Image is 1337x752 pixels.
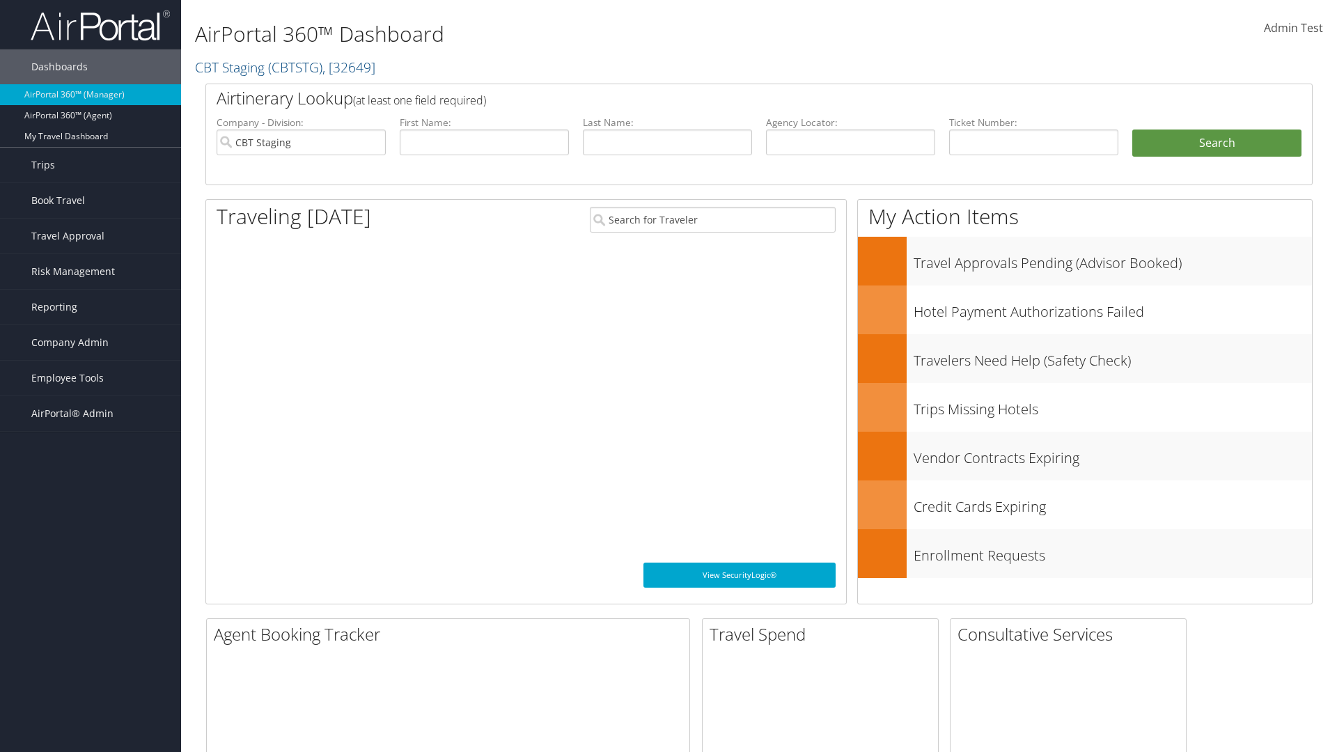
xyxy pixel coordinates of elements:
h3: Hotel Payment Authorizations Failed [914,295,1312,322]
a: CBT Staging [195,58,375,77]
a: Credit Cards Expiring [858,480,1312,529]
img: airportal-logo.png [31,9,170,42]
input: Search for Traveler [590,207,836,233]
span: Admin Test [1264,20,1323,36]
label: Agency Locator: [766,116,935,130]
h3: Trips Missing Hotels [914,393,1312,419]
label: Ticket Number: [949,116,1118,130]
a: Trips Missing Hotels [858,383,1312,432]
span: Trips [31,148,55,182]
h2: Travel Spend [710,622,938,646]
span: Company Admin [31,325,109,360]
span: Book Travel [31,183,85,218]
h1: AirPortal 360™ Dashboard [195,19,947,49]
h2: Consultative Services [957,622,1186,646]
a: View SecurityLogic® [643,563,836,588]
button: Search [1132,130,1301,157]
label: Last Name: [583,116,752,130]
h3: Vendor Contracts Expiring [914,441,1312,468]
h1: My Action Items [858,202,1312,231]
span: Employee Tools [31,361,104,395]
span: , [ 32649 ] [322,58,375,77]
h2: Agent Booking Tracker [214,622,689,646]
a: Hotel Payment Authorizations Failed [858,285,1312,334]
h3: Travelers Need Help (Safety Check) [914,344,1312,370]
a: Enrollment Requests [858,529,1312,578]
span: Dashboards [31,49,88,84]
a: Travel Approvals Pending (Advisor Booked) [858,237,1312,285]
h3: Travel Approvals Pending (Advisor Booked) [914,246,1312,273]
span: Reporting [31,290,77,324]
h2: Airtinerary Lookup [217,86,1210,110]
a: Vendor Contracts Expiring [858,432,1312,480]
h3: Enrollment Requests [914,539,1312,565]
span: AirPortal® Admin [31,396,114,431]
label: Company - Division: [217,116,386,130]
a: Admin Test [1264,7,1323,50]
span: Risk Management [31,254,115,289]
span: (at least one field required) [353,93,486,108]
h1: Traveling [DATE] [217,202,371,231]
a: Travelers Need Help (Safety Check) [858,334,1312,383]
span: Travel Approval [31,219,104,253]
label: First Name: [400,116,569,130]
span: ( CBTSTG ) [268,58,322,77]
h3: Credit Cards Expiring [914,490,1312,517]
